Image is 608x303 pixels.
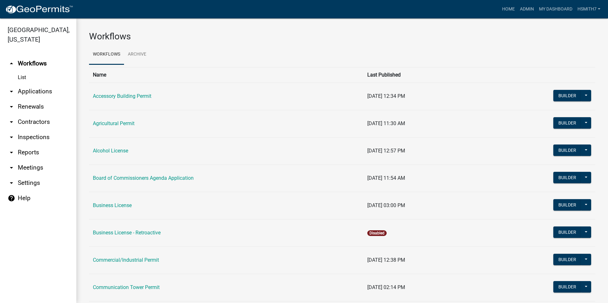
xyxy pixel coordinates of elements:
[89,67,363,83] th: Name
[363,67,479,83] th: Last Published
[93,202,132,208] a: Business License
[553,199,581,211] button: Builder
[500,3,517,15] a: Home
[553,254,581,265] button: Builder
[367,284,405,290] span: [DATE] 02:14 PM
[93,257,159,263] a: Commercial/Industrial Permit
[367,230,387,236] span: Disabled
[8,60,15,67] i: arrow_drop_up
[367,202,405,208] span: [DATE] 03:00 PM
[93,148,128,154] a: Alcohol License
[8,194,15,202] i: help
[93,120,135,126] a: Agricultural Permit
[367,148,405,154] span: [DATE] 12:57 PM
[8,88,15,95] i: arrow_drop_down
[553,145,581,156] button: Builder
[93,93,151,99] a: Accessory Building Permit
[93,230,161,236] a: Business License - Retroactive
[553,226,581,238] button: Builder
[536,3,575,15] a: My Dashboard
[367,93,405,99] span: [DATE] 12:34 PM
[517,3,536,15] a: Admin
[8,118,15,126] i: arrow_drop_down
[553,172,581,183] button: Builder
[8,103,15,111] i: arrow_drop_down
[367,257,405,263] span: [DATE] 12:38 PM
[8,149,15,156] i: arrow_drop_down
[89,31,595,42] h3: Workflows
[93,175,194,181] a: Board of Commissioners Agenda Application
[553,117,581,129] button: Builder
[124,44,150,65] a: Archive
[553,281,581,293] button: Builder
[8,179,15,187] i: arrow_drop_down
[367,120,405,126] span: [DATE] 11:30 AM
[8,164,15,172] i: arrow_drop_down
[553,90,581,101] button: Builder
[575,3,603,15] a: hsmith7
[89,44,124,65] a: Workflows
[8,133,15,141] i: arrow_drop_down
[367,175,405,181] span: [DATE] 11:54 AM
[93,284,160,290] a: Communication Tower Permit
